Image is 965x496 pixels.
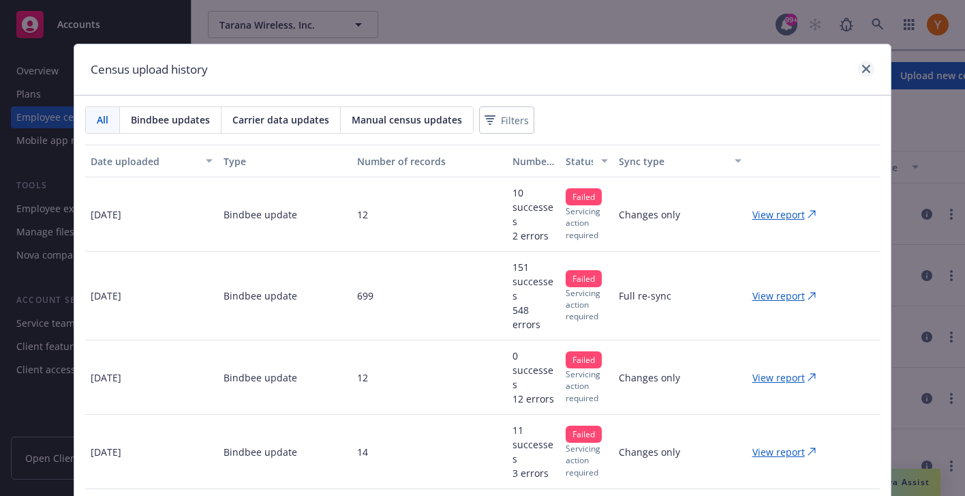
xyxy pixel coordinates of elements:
[91,445,121,459] p: [DATE]
[224,154,346,169] div: Type
[752,370,805,385] p: View report
[752,445,805,459] p: View report
[752,207,827,222] a: View report
[91,370,121,385] p: [DATE]
[752,445,827,459] a: View report
[512,466,555,480] p: 3 errors
[479,106,534,134] button: Filters
[218,145,351,177] button: Type
[357,207,368,222] p: 12
[512,423,555,466] p: 11 successes
[224,445,297,459] p: Bindbee update
[91,61,208,78] h1: Census upload history
[224,370,297,385] p: Bindbee update
[613,145,746,177] button: Sync type
[566,443,608,478] p: Servicing action required
[91,289,121,303] p: [DATE]
[619,154,726,169] div: Sync type
[566,270,602,287] div: Failed
[224,289,297,303] p: Bindbee update
[232,113,329,127] span: Carrier data updates
[357,154,502,169] div: Number of records
[619,445,680,459] p: Changes only
[619,289,671,303] p: Full re-sync
[507,145,560,177] button: Number of successes/errors
[752,370,827,385] a: View report
[352,145,507,177] button: Number of records
[752,289,805,303] p: View report
[357,289,373,303] p: 699
[512,303,555,332] p: 548 errors
[566,287,608,322] p: Servicing action required
[566,368,608,403] p: Servicing action required
[512,229,555,243] p: 2 errors
[482,111,532,130] span: Filters
[566,188,602,205] div: Failed
[512,392,555,406] p: 12 errors
[858,61,874,77] a: close
[352,113,462,127] span: Manual census updates
[91,154,198,169] div: Date uploaded
[91,207,121,222] p: [DATE]
[560,145,613,177] button: Status
[512,260,555,303] p: 151 successes
[619,207,680,222] p: Changes only
[566,205,608,240] p: Servicing action required
[619,370,680,385] p: Changes only
[512,186,555,229] p: 10 successes
[131,113,210,127] span: Bindbee updates
[566,351,602,368] div: Failed
[566,426,602,443] div: Failed
[224,207,297,222] p: Bindbee update
[85,145,218,177] button: Date uploaded
[512,349,555,392] p: 0 successes
[512,154,555,169] div: Number of successes/errors
[357,445,368,459] p: 14
[357,370,368,385] p: 12
[501,113,529,128] span: Filters
[752,207,805,222] p: View report
[566,154,593,169] div: Status
[752,289,827,303] a: View report
[97,113,108,127] span: All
